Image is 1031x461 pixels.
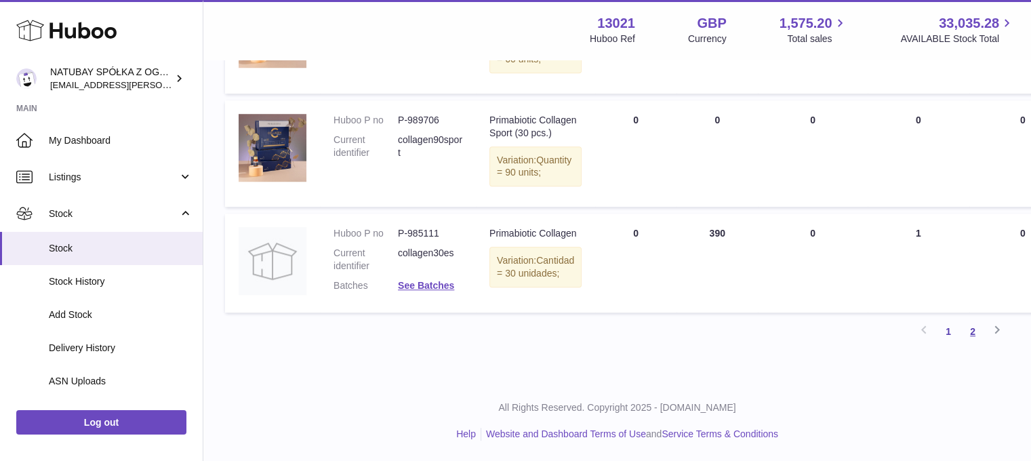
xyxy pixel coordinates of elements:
[239,227,306,295] img: product image
[590,33,635,45] div: Huboo Ref
[50,79,272,90] span: [EMAIL_ADDRESS][PERSON_NAME][DOMAIN_NAME]
[758,100,868,207] td: 0
[398,134,462,159] dd: collagen90sport
[961,319,985,344] a: 2
[697,14,726,33] strong: GBP
[868,100,969,207] td: 0
[49,275,193,288] span: Stock History
[787,33,847,45] span: Total sales
[49,242,193,255] span: Stock
[333,247,398,273] dt: Current identifier
[780,14,832,33] span: 1,575.20
[597,14,635,33] strong: 13021
[16,410,186,435] a: Log out
[489,227,582,240] div: Primabiotic Collagen
[49,342,193,355] span: Delivery History
[595,100,676,207] td: 0
[936,319,961,344] a: 1
[49,375,193,388] span: ASN Uploads
[489,146,582,187] div: Variation:
[595,214,676,313] td: 0
[333,227,398,240] dt: Huboo P no
[50,66,172,92] div: NATUBAY SPÓŁKA Z OGRANICZONĄ ODPOWIEDZIALNOŚCIĄ
[49,134,193,147] span: My Dashboard
[49,308,193,321] span: Add Stock
[758,214,868,313] td: 0
[398,247,462,273] dd: collagen30es
[49,171,178,184] span: Listings
[939,14,999,33] span: 33,035.28
[456,428,476,439] a: Help
[333,114,398,127] dt: Huboo P no
[497,255,574,279] span: Cantidad = 30 unidades;
[333,134,398,159] dt: Current identifier
[1020,228,1026,239] span: 0
[489,114,582,140] div: Primabiotic Collagen Sport (30 pcs.)
[239,114,306,182] img: product image
[688,33,727,45] div: Currency
[214,401,1020,414] p: All Rights Reserved. Copyright 2025 - [DOMAIN_NAME]
[497,41,571,64] span: Quantity = 60 units;
[398,280,454,291] a: See Batches
[49,207,178,220] span: Stock
[1020,115,1026,125] span: 0
[481,428,778,441] li: and
[486,428,646,439] a: Website and Dashboard Terms of Use
[676,100,758,207] td: 0
[676,214,758,313] td: 390
[900,33,1015,45] span: AVAILABLE Stock Total
[16,68,37,89] img: kacper.antkowski@natubay.pl
[398,227,462,240] dd: P-985111
[780,14,848,45] a: 1,575.20 Total sales
[868,214,969,313] td: 1
[333,279,398,292] dt: Batches
[489,247,582,287] div: Variation:
[662,428,778,439] a: Service Terms & Conditions
[398,114,462,127] dd: P-989706
[900,14,1015,45] a: 33,035.28 AVAILABLE Stock Total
